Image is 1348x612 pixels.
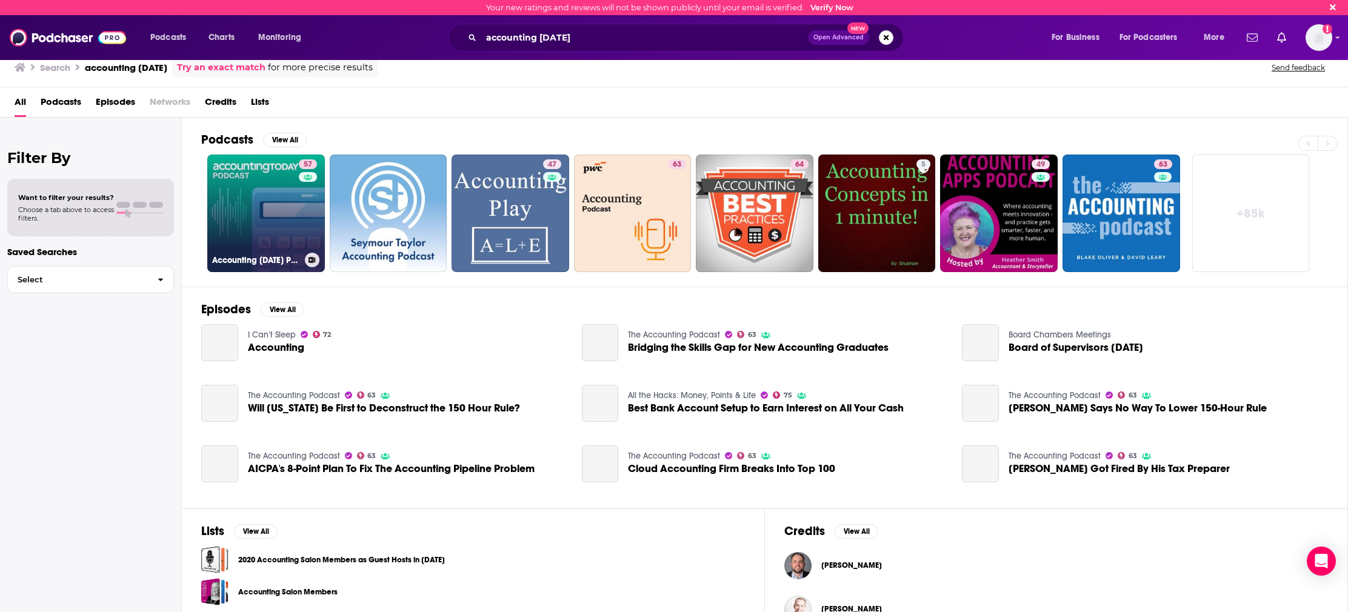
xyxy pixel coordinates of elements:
[18,205,114,222] span: Choose a tab above to access filters.
[1204,29,1224,46] span: More
[251,92,269,117] a: Lists
[795,159,804,171] span: 64
[248,464,535,474] a: AICPA's 8-Point Plan To Fix The Accounting Pipeline Problem
[209,29,235,46] span: Charts
[921,159,926,171] span: 5
[201,524,278,539] a: ListsView All
[201,302,304,317] a: EpisodesView All
[150,92,190,117] span: Networks
[582,445,619,482] a: Cloud Accounting Firm Breaks Into Top 100
[1323,24,1332,34] svg: Email not verified
[248,390,340,401] a: The Accounting Podcast
[201,132,307,147] a: PodcastsView All
[299,159,317,169] a: 57
[10,26,126,49] img: Podchaser - Follow, Share and Rate Podcasts
[1154,159,1172,169] a: 63
[784,546,1328,585] button: Josh LanceJosh Lance
[940,155,1058,272] a: 49
[962,445,999,482] a: David Got Fired By His Tax Preparer
[15,92,26,117] span: All
[177,61,265,75] a: Try an exact match
[582,385,619,422] a: Best Bank Account Setup to Earn Interest on All Your Cash
[248,342,304,353] span: Accounting
[367,453,376,459] span: 63
[250,28,317,47] button: open menu
[835,524,878,539] button: View All
[1009,464,1230,474] a: David Got Fired By His Tax Preparer
[1129,393,1137,398] span: 63
[628,451,720,461] a: The Accounting Podcast
[452,155,569,272] a: 47
[357,452,376,459] a: 63
[628,342,889,353] a: Bridging the Skills Gap for New Accounting Graduates
[962,385,999,422] a: NASBA Says No Way To Lower 150-Hour Rule
[1306,24,1332,51] span: Logged in as charlottestone
[41,92,81,117] a: Podcasts
[784,524,825,539] h2: Credits
[8,276,148,284] span: Select
[1195,28,1240,47] button: open menu
[1063,155,1180,272] a: 63
[1052,29,1099,46] span: For Business
[367,393,376,398] span: 63
[696,155,813,272] a: 64
[668,159,686,169] a: 63
[481,28,808,47] input: Search podcasts, credits, & more...
[201,385,238,422] a: Will California Be First to Deconstruct the 150 Hour Rule?
[1268,62,1329,73] button: Send feedback
[1192,155,1310,272] a: +85k
[1129,453,1137,459] span: 63
[201,324,238,361] a: Accounting
[238,585,338,599] a: Accounting Salon Members
[96,92,135,117] a: Episodes
[916,159,930,169] a: 5
[543,159,561,169] a: 47
[1043,28,1115,47] button: open menu
[212,255,300,265] h3: Accounting [DATE] Podcast
[1009,342,1143,353] span: Board of Supervisors [DATE]
[548,159,556,171] span: 47
[784,552,812,579] img: Josh Lance
[248,330,296,340] a: I Can’t Sleep
[7,246,174,258] p: Saved Searches
[313,331,332,338] a: 72
[737,452,756,459] a: 63
[1159,159,1167,171] span: 63
[628,403,904,413] a: Best Bank Account Setup to Earn Interest on All Your Cash
[748,453,756,459] span: 63
[248,403,520,413] a: Will California Be First to Deconstruct the 150 Hour Rule?
[304,159,312,171] span: 57
[1009,330,1111,340] a: Board Chambers Meetings
[813,35,864,41] span: Open Advanced
[748,332,756,338] span: 63
[1306,24,1332,51] button: Show profile menu
[1009,403,1267,413] a: NASBA Says No Way To Lower 150-Hour Rule
[628,390,756,401] a: All the Hacks: Money, Points & Life
[201,546,229,573] a: 2020 Accounting Salon Members as Guest Hosts in 2020
[40,62,70,73] h3: Search
[1032,159,1050,169] a: 49
[7,266,174,293] button: Select
[142,28,202,47] button: open menu
[248,403,520,413] span: Will [US_STATE] Be First to Deconstruct the 150 Hour Rule?
[258,29,301,46] span: Monitoring
[201,302,251,317] h2: Episodes
[207,155,325,272] a: 57Accounting [DATE] Podcast
[628,464,835,474] a: Cloud Accounting Firm Breaks Into Top 100
[574,155,692,272] a: 63
[1009,464,1230,474] span: [PERSON_NAME] Got Fired By His Tax Preparer
[261,302,304,317] button: View All
[847,22,869,34] span: New
[323,332,331,338] span: 72
[1009,403,1267,413] span: [PERSON_NAME] Says No Way To Lower 150-Hour Rule
[582,324,619,361] a: Bridging the Skills Gap for New Accounting Graduates
[201,578,229,605] a: Accounting Salon Members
